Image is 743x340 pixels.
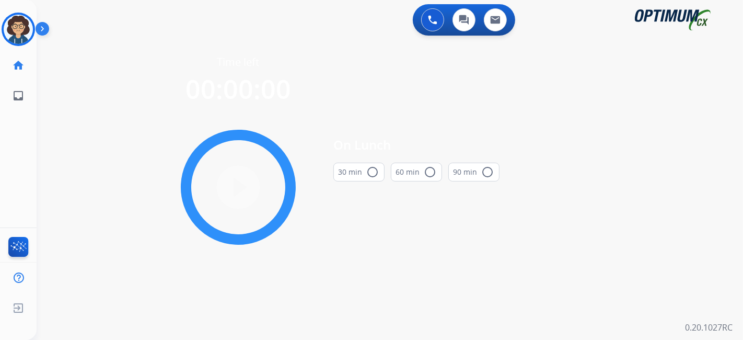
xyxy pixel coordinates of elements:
mat-icon: radio_button_unchecked [481,166,494,178]
span: Time left [217,55,260,70]
button: 30 min [333,163,385,182]
mat-icon: home [12,59,25,72]
mat-icon: radio_button_unchecked [366,166,379,178]
span: 00:00:00 [185,71,291,107]
span: On Lunch [333,135,500,154]
button: 90 min [448,163,500,182]
mat-icon: inbox [12,89,25,102]
img: avatar [4,15,33,44]
mat-icon: radio_button_unchecked [424,166,436,178]
button: 60 min [391,163,442,182]
p: 0.20.1027RC [685,321,733,334]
